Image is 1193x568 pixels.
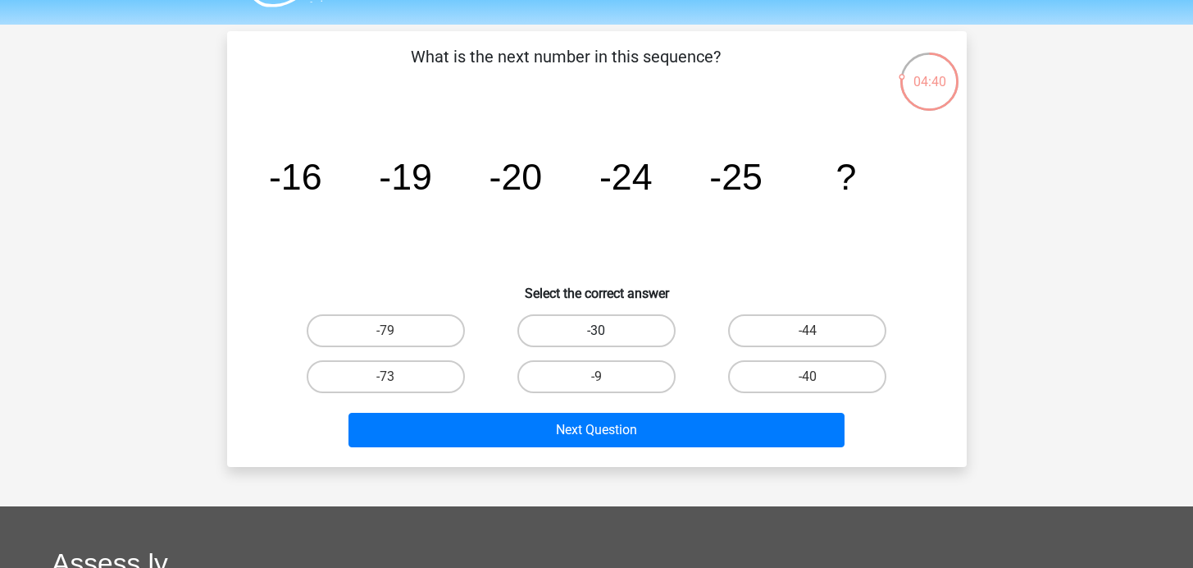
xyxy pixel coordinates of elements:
tspan: -19 [379,156,432,197]
tspan: -25 [709,156,763,197]
label: -9 [517,360,676,393]
div: 04:40 [899,51,960,92]
h6: Select the correct answer [253,273,940,301]
button: Next Question [348,413,845,447]
label: -79 [307,314,465,347]
tspan: -16 [268,156,321,197]
tspan: -20 [489,156,542,197]
p: What is the next number in this sequence? [253,44,879,94]
tspan: ? [836,156,856,197]
label: -40 [728,360,886,393]
label: -73 [307,360,465,393]
label: -30 [517,314,676,347]
label: -44 [728,314,886,347]
tspan: -24 [599,156,652,197]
